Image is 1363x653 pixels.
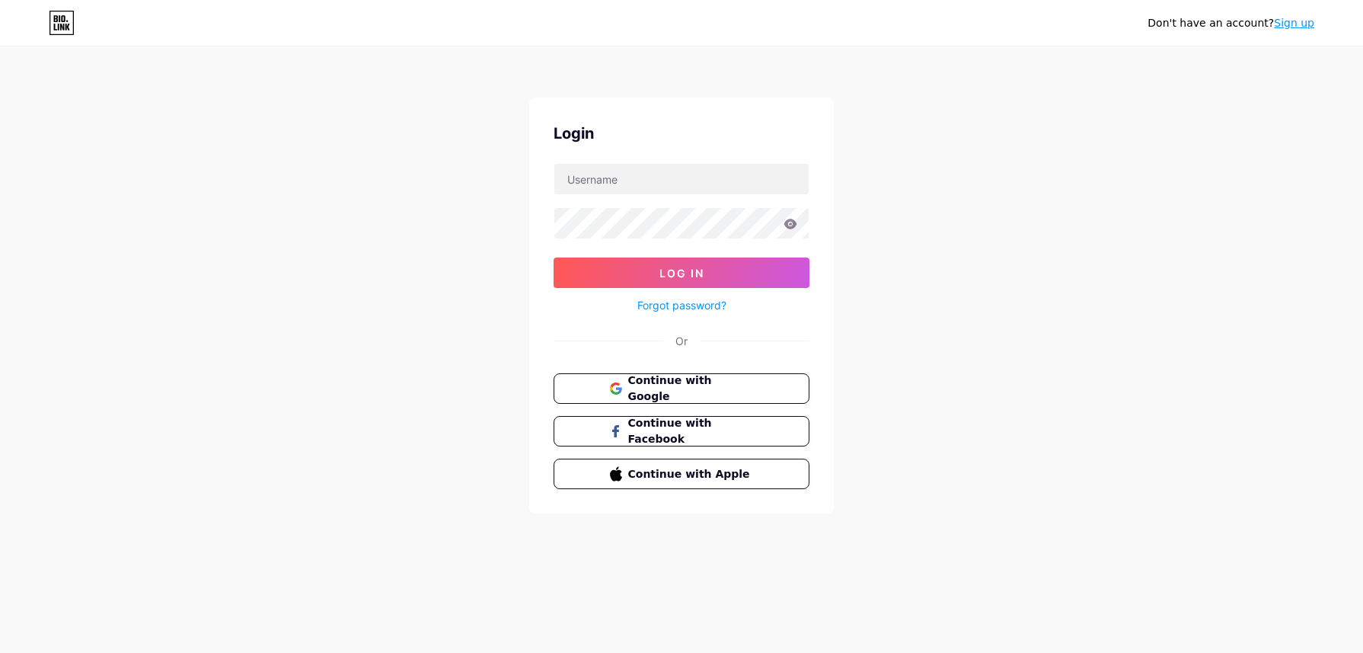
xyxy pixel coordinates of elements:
[675,333,688,349] div: Or
[554,416,809,447] button: Continue with Facebook
[637,297,726,313] a: Forgot password?
[554,122,809,145] div: Login
[554,164,809,194] input: Username
[554,459,809,489] button: Continue with Apple
[1274,17,1314,29] a: Sign up
[1148,15,1314,31] div: Don't have an account?
[628,466,754,482] span: Continue with Apple
[554,373,809,404] button: Continue with Google
[628,415,754,447] span: Continue with Facebook
[554,258,809,288] button: Log In
[659,267,704,280] span: Log In
[628,373,754,405] span: Continue with Google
